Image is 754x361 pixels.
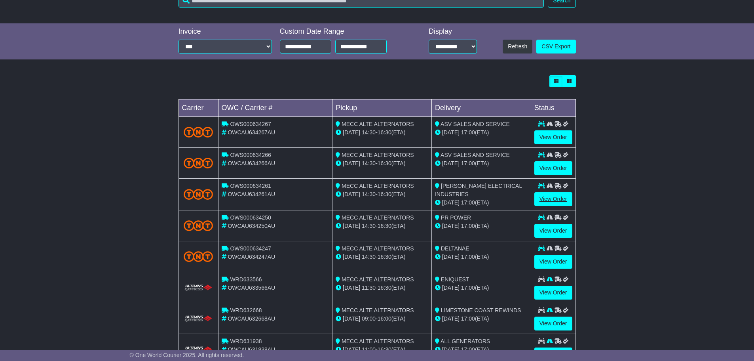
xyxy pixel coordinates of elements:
span: ASV SALES AND SERVICE [441,152,510,158]
span: 16:30 [378,129,391,136]
span: OWS000634247 [230,245,271,252]
span: ASV SALES AND SERVICE [441,121,510,127]
span: WRD632668 [230,307,262,313]
div: Invoice [179,27,272,36]
span: 17:00 [461,346,475,353]
span: [DATE] [343,346,360,353]
span: OWS000634250 [230,214,271,221]
span: 14:30 [362,160,376,166]
span: 17:00 [461,223,475,229]
span: OWCAU634267AU [228,129,275,136]
span: 11:00 [362,346,376,353]
span: 16:30 [378,285,391,291]
span: 16:30 [378,191,391,197]
span: [DATE] [343,160,360,166]
span: 14:30 [362,191,376,197]
a: View Order [534,224,572,238]
img: HiTrans.png [184,315,213,323]
span: 16:30 [378,160,391,166]
span: MECC ALTE ALTERNATORS [342,152,414,158]
span: OWCAU634247AU [228,254,275,260]
div: - (ETA) [336,284,428,292]
span: 17:00 [461,285,475,291]
span: 17:00 [461,199,475,206]
span: WRD631938 [230,338,262,344]
a: View Order [534,192,572,206]
div: - (ETA) [336,346,428,354]
span: 14:30 [362,223,376,229]
img: TNT_Domestic.png [184,189,213,200]
span: 16:00 [378,315,391,322]
div: Custom Date Range [280,27,407,36]
span: ALL GENERATORS [441,338,490,344]
span: [DATE] [442,129,460,136]
span: MECC ALTE ALTERNATORS [342,276,414,283]
span: 14:30 [362,254,376,260]
span: 17:00 [461,129,475,136]
span: [DATE] [343,191,360,197]
span: OWCAU631938AU [228,346,275,353]
div: (ETA) [435,159,528,168]
div: - (ETA) [336,222,428,230]
span: 16:30 [378,223,391,229]
img: TNT_Domestic.png [184,158,213,168]
span: MECC ALTE ALTERNATORS [342,307,414,313]
div: - (ETA) [336,190,428,199]
span: MECC ALTE ALTERNATORS [342,214,414,221]
div: (ETA) [435,284,528,292]
span: [DATE] [442,254,460,260]
span: [DATE] [343,285,360,291]
a: CSV Export [536,40,575,53]
div: (ETA) [435,222,528,230]
td: Pickup [332,99,432,117]
div: (ETA) [435,199,528,207]
img: HiTrans.png [184,284,213,292]
span: [DATE] [442,315,460,322]
span: [DATE] [442,285,460,291]
span: [DATE] [442,223,460,229]
span: © One World Courier 2025. All rights reserved. [130,352,244,358]
span: MECC ALTE ALTERNATORS [342,338,414,344]
span: 16:30 [378,346,391,353]
span: [DATE] [442,160,460,166]
a: View Order [534,286,572,300]
span: ENIQUEST [441,276,469,283]
div: - (ETA) [336,315,428,323]
div: (ETA) [435,315,528,323]
span: MECC ALTE ALTERNATORS [342,121,414,127]
a: View Order [534,317,572,330]
span: [PERSON_NAME] ELECTRICAL INDUSTRIES [435,183,522,197]
div: - (ETA) [336,159,428,168]
span: OWCAU634266AU [228,160,275,166]
span: OWS000634261 [230,183,271,189]
span: WRD633566 [230,276,262,283]
span: [DATE] [343,254,360,260]
a: View Order [534,130,572,144]
span: [DATE] [442,346,460,353]
div: (ETA) [435,253,528,261]
span: [DATE] [442,199,460,206]
div: (ETA) [435,346,528,354]
div: - (ETA) [336,253,428,261]
span: 14:30 [362,129,376,136]
span: MECC ALTE ALTERNATORS [342,245,414,252]
span: 16:30 [378,254,391,260]
td: Carrier [179,99,218,117]
span: MECC ALTE ALTERNATORS [342,183,414,189]
td: OWC / Carrier # [218,99,332,117]
span: 17:00 [461,160,475,166]
span: 17:00 [461,315,475,322]
span: 17:00 [461,254,475,260]
a: View Order [534,161,572,175]
span: 11:30 [362,285,376,291]
span: PR POWER [441,214,471,221]
div: - (ETA) [336,128,428,137]
img: TNT_Domestic.png [184,220,213,231]
img: TNT_Domestic.png [184,251,213,262]
img: HiTrans.png [184,346,213,353]
span: [DATE] [343,315,360,322]
td: Status [531,99,575,117]
span: 09:00 [362,315,376,322]
span: [DATE] [343,223,360,229]
img: TNT_Domestic.png [184,127,213,138]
